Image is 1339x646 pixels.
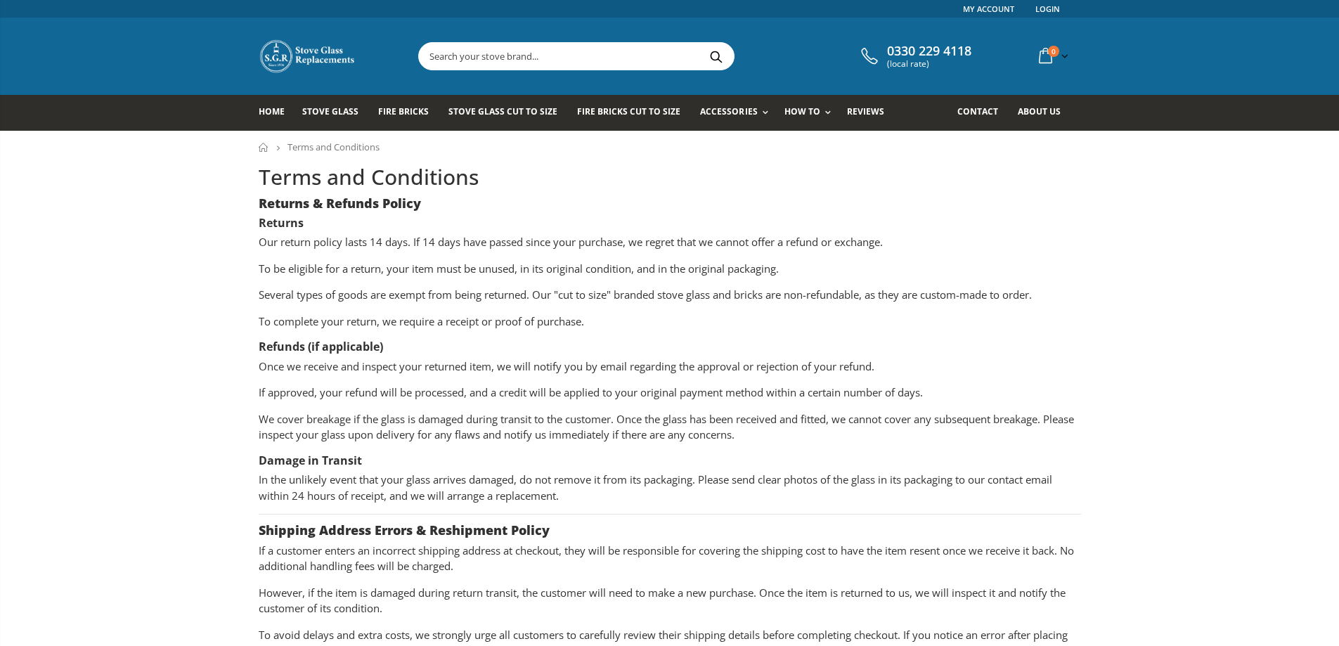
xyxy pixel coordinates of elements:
[259,261,1081,277] p: To be eligible for a return, your item must be unused, in its original condition, and in the orig...
[1018,95,1071,131] a: About us
[259,143,269,152] a: Home
[847,95,895,131] a: Reviews
[259,39,357,74] img: Stove Glass Replacement
[259,163,1081,192] h1: Terms and Conditions
[448,95,568,131] a: Stove Glass Cut To Size
[259,234,1081,250] p: Our return policy lasts 14 days. If 14 days have passed since your purchase, we regret that we ca...
[259,105,285,117] span: Home
[577,95,691,131] a: Fire Bricks Cut To Size
[259,358,1081,375] p: Once we receive and inspect your returned item, we will notify you by email regarding the approva...
[259,287,1081,303] p: Several types of goods are exempt from being returned. Our "cut to size" branded stove glass and ...
[847,105,884,117] span: Reviews
[419,43,891,70] input: Search your stove brand...
[701,43,732,70] button: Search
[784,105,820,117] span: How To
[259,522,550,538] strong: Shipping Address Errors & Reshipment Policy
[887,44,971,59] span: 0330 229 4118
[259,339,383,354] strong: Refunds (if applicable)
[700,105,757,117] span: Accessories
[259,95,295,131] a: Home
[1033,42,1071,70] a: 0
[700,95,775,131] a: Accessories
[448,105,557,117] span: Stove Glass Cut To Size
[259,385,1081,401] p: If approved, your refund will be processed, and a credit will be applied to your original payment...
[287,141,380,153] span: Terms and Conditions
[378,95,439,131] a: Fire Bricks
[1048,46,1059,57] span: 0
[259,215,304,231] strong: Returns
[302,105,358,117] span: Stove Glass
[784,95,838,131] a: How To
[957,95,1009,131] a: Contact
[259,543,1081,574] p: If a customer enters an incorrect shipping address at checkout, they will be responsible for cove...
[259,453,362,468] strong: Damage in Transit
[378,105,429,117] span: Fire Bricks
[259,314,1081,330] p: To complete your return, we require a receipt or proof of purchase.
[259,472,1081,503] p: In the unlikely event that your glass arrives damaged, do not remove it from its packaging. Pleas...
[887,59,971,69] span: (local rate)
[259,195,421,212] strong: Returns & Refunds Policy
[1018,105,1061,117] span: About us
[259,411,1081,443] p: We cover breakage if the glass is damaged during transit to the customer. Once the glass has been...
[858,44,971,69] a: 0330 229 4118 (local rate)
[957,105,998,117] span: Contact
[577,105,680,117] span: Fire Bricks Cut To Size
[302,95,369,131] a: Stove Glass
[259,585,1081,616] p: However, if the item is damaged during return transit, the customer will need to make a new purch...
